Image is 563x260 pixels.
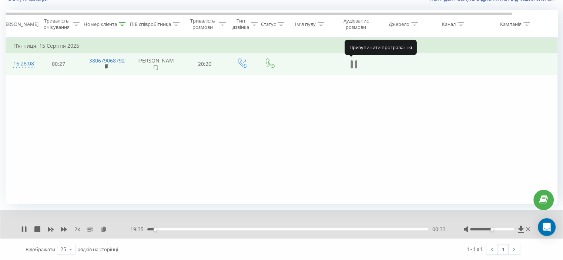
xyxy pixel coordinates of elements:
[84,21,117,27] div: Номер клієнта
[36,53,82,75] td: 00:27
[42,18,71,30] div: Тривалість очікування
[442,21,456,27] div: Канал
[77,246,118,253] span: рядків на сторінці
[130,53,182,75] td: [PERSON_NAME]
[89,57,125,64] a: 380679068792
[232,18,249,30] div: Тип дзвінка
[500,21,522,27] div: Кампанія
[1,21,38,27] div: [PERSON_NAME]
[13,57,28,71] div: 16:26:08
[128,226,147,233] span: - 19:35
[74,226,80,233] span: 2 x
[154,228,157,231] div: Accessibility label
[467,245,483,253] div: 1 - 1 з 1
[490,228,493,231] div: Accessibility label
[432,226,445,233] span: 00:33
[497,244,509,254] a: 1
[182,53,228,75] td: 20:20
[345,40,417,55] div: Призупинити програвання
[188,18,217,30] div: Тривалість розмови
[130,21,171,27] div: ПІБ співробітника
[60,246,66,253] div: 25
[295,21,316,27] div: Ім'я пулу
[338,18,374,30] div: Аудіозапис розмови
[261,21,276,27] div: Статус
[538,218,556,236] div: Open Intercom Messenger
[26,246,55,253] span: Відображати
[389,21,409,27] div: Джерело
